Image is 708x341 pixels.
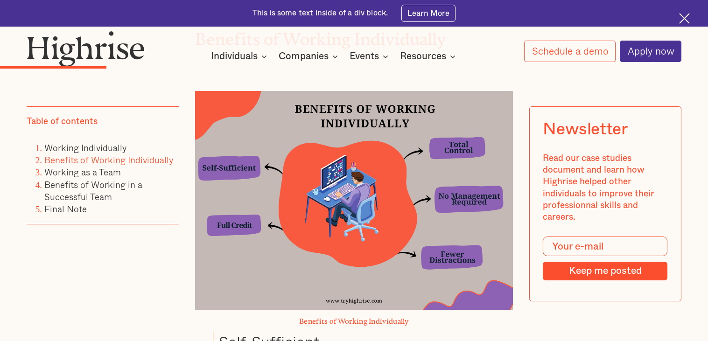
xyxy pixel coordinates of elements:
form: Modal Form [543,236,668,280]
a: Schedule a demo [524,41,616,62]
a: Working Individually [44,141,126,154]
div: Resources [400,51,458,62]
div: Table of contents [27,116,98,127]
a: Benefits of Working Individually [44,153,173,167]
a: Final Note [44,202,87,216]
div: Events [350,51,391,62]
div: Resources [400,51,446,62]
strong: Benefits of Working Individually [299,317,409,322]
div: This is some text inside of a div block. [252,8,388,19]
div: Individuals [211,51,270,62]
div: Read our case studies document and learn how Highrise helped other individuals to improve their p... [543,153,668,223]
div: Newsletter [543,120,628,139]
input: Your e-mail [543,236,668,256]
div: Companies [279,51,341,62]
a: Learn More [401,5,456,21]
input: Keep me posted [543,262,668,280]
a: Apply now [620,41,681,62]
img: Cross icon [679,13,690,24]
a: Benefits of Working in a Successful Team [44,177,142,203]
img: Benefits of Working Individually [195,91,513,309]
a: Working as a Team [44,165,121,179]
div: Events [350,51,379,62]
div: Companies [279,51,329,62]
div: Individuals [211,51,258,62]
img: Highrise logo [27,31,145,67]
